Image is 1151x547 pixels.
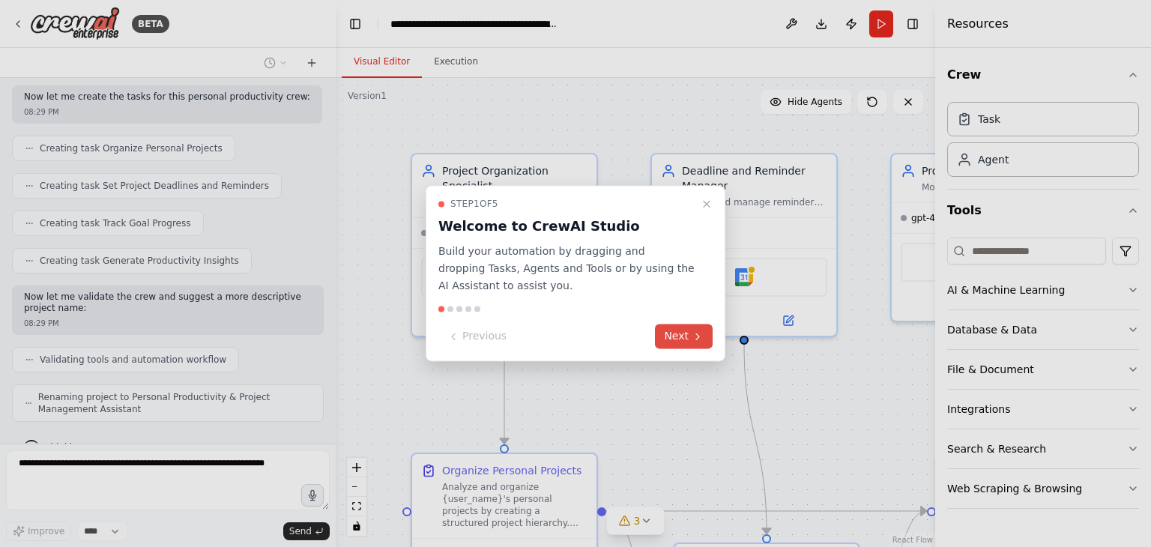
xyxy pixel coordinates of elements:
span: Step 1 of 5 [450,198,498,210]
button: Next [655,324,713,349]
button: Hide left sidebar [345,13,366,34]
p: Build your automation by dragging and dropping Tasks, Agents and Tools or by using the AI Assista... [438,243,695,294]
h3: Welcome to CrewAI Studio [438,216,695,237]
button: Close walkthrough [698,195,716,213]
button: Previous [438,324,516,349]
